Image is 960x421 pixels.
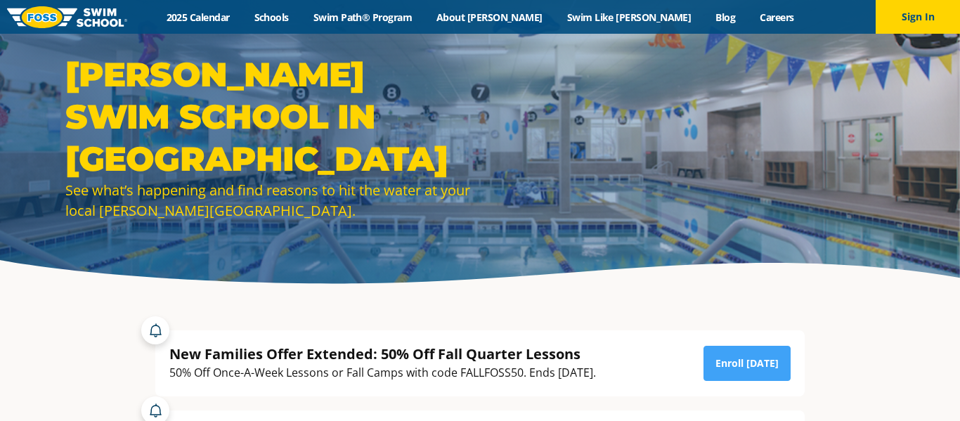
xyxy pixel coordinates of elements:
a: Enroll [DATE] [703,346,791,381]
a: Blog [703,11,748,24]
div: New Families Offer Extended: 50% Off Fall Quarter Lessons [169,344,596,363]
a: About [PERSON_NAME] [424,11,555,24]
a: Careers [748,11,806,24]
a: 2025 Calendar [154,11,242,24]
a: Schools [242,11,301,24]
a: Swim Path® Program [301,11,424,24]
div: 50% Off Once-A-Week Lessons or Fall Camps with code FALLFOSS50. Ends [DATE]. [169,363,596,382]
h1: [PERSON_NAME] Swim School in [GEOGRAPHIC_DATA] [65,53,473,180]
div: See what’s happening and find reasons to hit the water at your local [PERSON_NAME][GEOGRAPHIC_DATA]. [65,180,473,221]
a: Swim Like [PERSON_NAME] [554,11,703,24]
img: FOSS Swim School Logo [7,6,127,28]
